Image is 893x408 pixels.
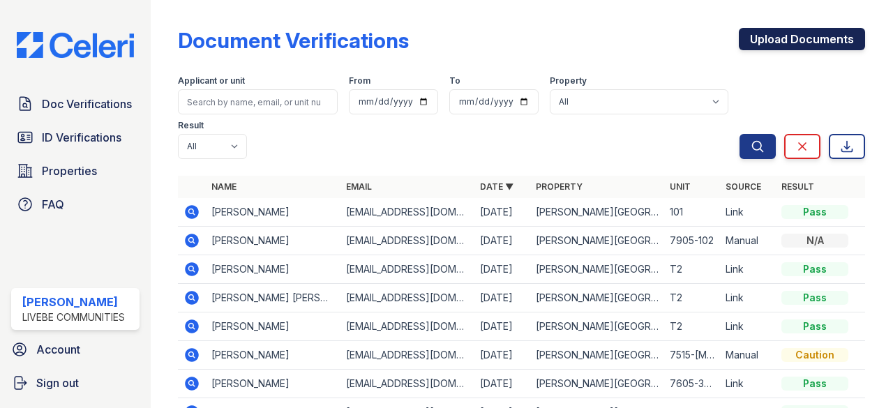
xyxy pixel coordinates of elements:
div: Pass [781,319,848,333]
td: [EMAIL_ADDRESS][DOMAIN_NAME] [340,370,474,398]
td: [PERSON_NAME][GEOGRAPHIC_DATA] [530,341,664,370]
td: [PERSON_NAME] [206,341,340,370]
a: ID Verifications [11,123,140,151]
input: Search by name, email, or unit number [178,89,338,114]
label: Property [550,75,587,86]
div: Pass [781,291,848,305]
div: [PERSON_NAME] [22,294,125,310]
td: [DATE] [474,341,530,370]
label: Result [178,120,204,131]
a: Account [6,335,145,363]
a: Doc Verifications [11,90,140,118]
label: From [349,75,370,86]
div: N/A [781,234,848,248]
td: Manual [720,341,776,370]
td: T2 [664,255,720,284]
td: [PERSON_NAME][GEOGRAPHIC_DATA] [530,284,664,312]
td: Link [720,255,776,284]
label: Applicant or unit [178,75,245,86]
span: Doc Verifications [42,96,132,112]
td: [PERSON_NAME][GEOGRAPHIC_DATA] [530,255,664,284]
td: Manual [720,227,776,255]
div: Pass [781,205,848,219]
td: [DATE] [474,370,530,398]
td: 7605-302 [664,370,720,398]
a: Name [211,181,237,192]
img: CE_Logo_Blue-a8612792a0a2168367f1c8372b55b34899dd931a85d93a1a3d3e32e68fde9ad4.png [6,32,145,59]
td: Link [720,312,776,341]
span: Properties [42,163,97,179]
td: Link [720,370,776,398]
div: Caution [781,348,848,362]
td: [DATE] [474,312,530,341]
label: To [449,75,460,86]
div: Pass [781,262,848,276]
span: FAQ [42,196,64,213]
td: [PERSON_NAME][GEOGRAPHIC_DATA] [530,370,664,398]
td: [EMAIL_ADDRESS][DOMAIN_NAME] [340,227,474,255]
a: Property [536,181,583,192]
td: [PERSON_NAME][GEOGRAPHIC_DATA] [530,312,664,341]
a: Email [346,181,372,192]
td: Link [720,284,776,312]
a: Properties [11,157,140,185]
a: Unit [670,181,691,192]
td: [EMAIL_ADDRESS][DOMAIN_NAME] [340,255,474,284]
td: 7905-102 [664,227,720,255]
td: [EMAIL_ADDRESS][DOMAIN_NAME] [340,341,474,370]
td: [EMAIL_ADDRESS][DOMAIN_NAME] [340,284,474,312]
td: 101 [664,198,720,227]
td: [DATE] [474,284,530,312]
a: FAQ [11,190,140,218]
td: [PERSON_NAME][GEOGRAPHIC_DATA] [530,198,664,227]
td: [PERSON_NAME] [PERSON_NAME] [206,284,340,312]
span: Sign out [36,375,79,391]
td: [PERSON_NAME] [206,255,340,284]
span: ID Verifications [42,129,121,146]
td: [PERSON_NAME] [206,198,340,227]
td: T2 [664,284,720,312]
span: Account [36,341,80,358]
td: 7515-[MEDICAL_DATA] [664,341,720,370]
a: Date ▼ [480,181,513,192]
td: T2 [664,312,720,341]
a: Sign out [6,369,145,397]
td: [PERSON_NAME] [206,312,340,341]
div: LiveBe Communities [22,310,125,324]
td: Link [720,198,776,227]
td: [EMAIL_ADDRESS][DOMAIN_NAME] [340,312,474,341]
div: Pass [781,377,848,391]
td: [PERSON_NAME] [206,227,340,255]
a: Upload Documents [739,28,865,50]
td: [PERSON_NAME][GEOGRAPHIC_DATA] [530,227,664,255]
a: Result [781,181,814,192]
td: [PERSON_NAME] [206,370,340,398]
td: [DATE] [474,255,530,284]
div: Document Verifications [178,28,409,53]
td: [DATE] [474,198,530,227]
td: [DATE] [474,227,530,255]
a: Source [726,181,761,192]
td: [EMAIL_ADDRESS][DOMAIN_NAME] [340,198,474,227]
